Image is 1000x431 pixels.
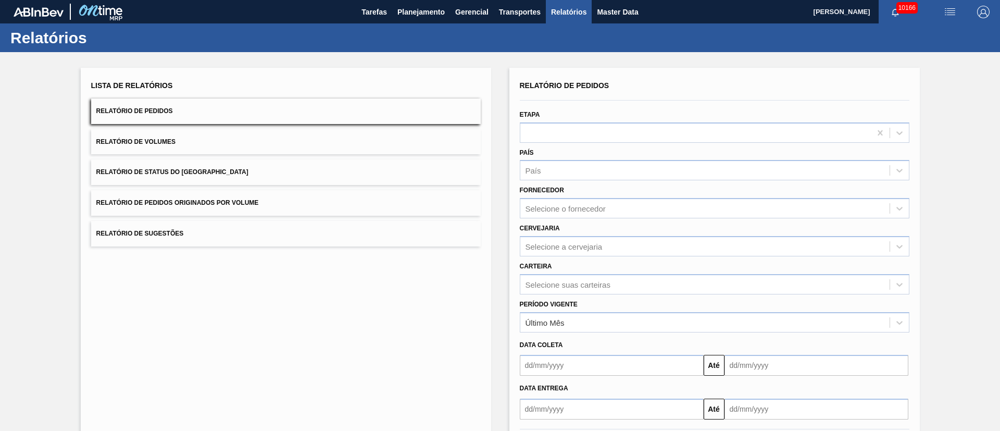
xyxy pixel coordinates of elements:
span: Data entrega [520,385,568,392]
span: Relatório de Pedidos [520,81,609,90]
span: 10166 [896,2,918,14]
div: Selecione suas carteiras [526,280,610,289]
span: Relatórios [551,6,586,18]
label: Período Vigente [520,301,578,308]
button: Relatório de Sugestões [91,221,481,247]
button: Relatório de Volumes [91,129,481,155]
label: País [520,149,534,156]
label: Cervejaria [520,225,560,232]
label: Fornecedor [520,187,564,194]
span: Relatório de Status do [GEOGRAPHIC_DATA] [96,168,248,176]
span: Master Data [597,6,638,18]
span: Gerencial [455,6,489,18]
div: País [526,166,541,175]
span: Lista de Relatórios [91,81,173,90]
span: Transportes [499,6,541,18]
label: Carteira [520,263,552,270]
img: userActions [944,6,956,18]
div: Selecione a cervejaria [526,242,603,251]
span: Relatório de Sugestões [96,230,184,237]
input: dd/mm/yyyy [724,399,908,420]
span: Tarefas [361,6,387,18]
span: Relatório de Pedidos [96,107,173,115]
img: Logout [977,6,990,18]
button: Até [704,399,724,420]
button: Relatório de Pedidos [91,98,481,124]
input: dd/mm/yyyy [520,355,704,376]
span: Relatório de Pedidos Originados por Volume [96,199,259,206]
img: TNhmsLtSVTkK8tSr43FrP2fwEKptu5GPRR3wAAAABJRU5ErkJggg== [14,7,64,17]
button: Relatório de Status do [GEOGRAPHIC_DATA] [91,159,481,185]
h1: Relatórios [10,32,195,44]
div: Último Mês [526,318,565,327]
label: Etapa [520,111,540,118]
span: Planejamento [397,6,445,18]
button: Notificações [879,5,912,19]
div: Selecione o fornecedor [526,204,606,213]
input: dd/mm/yyyy [724,355,908,376]
span: Data coleta [520,341,563,349]
button: Relatório de Pedidos Originados por Volume [91,190,481,216]
button: Até [704,355,724,376]
input: dd/mm/yyyy [520,399,704,420]
span: Relatório de Volumes [96,138,176,145]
